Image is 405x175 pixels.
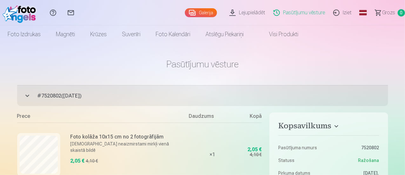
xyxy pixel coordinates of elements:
div: 4,10 € [250,151,262,158]
a: Galerija [185,8,217,17]
dt: Statuss [278,157,326,164]
span: Ražošana [358,157,379,164]
img: /fa1 [3,3,39,23]
a: Magnēti [48,25,83,43]
span: 0 [398,9,405,17]
button: Kopsavilkums [278,121,379,133]
p: [DEMOGRAPHIC_DATA] neaizmirstami mirkļi vienā skaistā bildē [71,141,185,153]
dd: 7520802 [332,145,379,151]
button: #7520802([DATE]) [17,85,388,106]
a: Visi produkti [251,25,306,43]
span: Grozs [382,9,395,17]
h6: Foto kolāža 10x15 cm no 2 fotogrāfijām [71,133,185,141]
a: Atslēgu piekariņi [198,25,251,43]
div: Daudzums [189,112,236,123]
div: 2,05 € [247,148,262,151]
a: Foto kalendāri [148,25,198,43]
span: # 7520802 ( [DATE] ) [37,92,388,100]
div: 2,05 € [71,157,85,165]
a: Krūzes [83,25,114,43]
dt: Pasūtījuma numurs [278,145,326,151]
a: Suvenīri [114,25,148,43]
div: Kopā [236,112,262,123]
div: 4,10 € [86,158,98,164]
h1: Pasūtījumu vēsture [17,58,388,70]
div: Prece [17,112,189,123]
